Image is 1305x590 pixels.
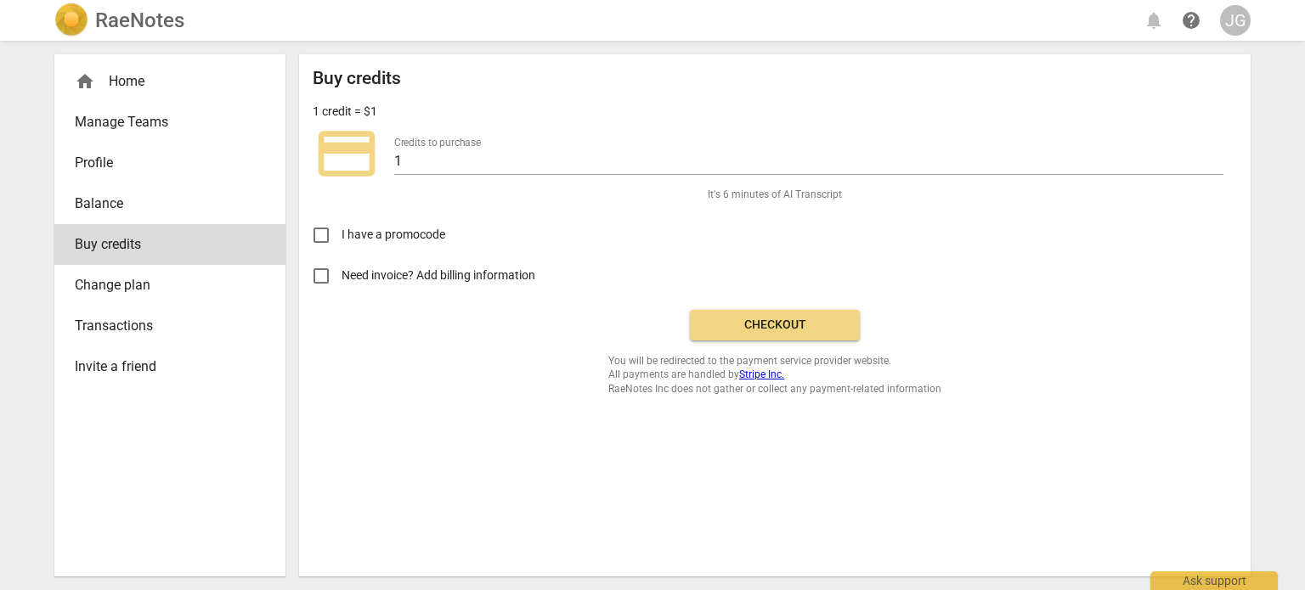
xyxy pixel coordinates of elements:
span: Invite a friend [75,357,251,377]
span: credit_card [313,120,381,188]
span: Profile [75,153,251,173]
span: It's 6 minutes of AI Transcript [708,188,842,202]
a: Balance [54,183,285,224]
button: Checkout [690,310,860,340]
a: LogoRaeNotes [54,3,184,37]
button: JG [1220,5,1251,36]
div: Home [54,61,285,102]
span: Transactions [75,316,251,336]
span: I have a promocode [342,226,445,244]
span: Buy credits [75,234,251,255]
a: Manage Teams [54,102,285,143]
h2: Buy credits [313,68,401,89]
div: Home [75,71,251,92]
a: Transactions [54,306,285,346]
span: Change plan [75,275,251,295]
a: Invite a friend [54,346,285,387]
span: home [75,71,95,92]
span: Checkout [703,317,846,334]
span: You will be redirected to the payment service provider website. All payments are handled by RaeNo... [608,354,941,396]
img: Logo [54,3,88,37]
span: Need invoice? Add billing information [342,267,538,284]
a: Help [1176,5,1206,36]
p: 1 credit = $1 [313,103,377,121]
div: Ask support [1150,571,1278,590]
h2: RaeNotes [95,8,184,32]
a: Profile [54,143,285,183]
a: Change plan [54,265,285,306]
span: help [1181,10,1201,31]
label: Credits to purchase [394,138,481,148]
span: Manage Teams [75,112,251,132]
span: Balance [75,194,251,214]
a: Buy credits [54,224,285,265]
a: Stripe Inc. [739,368,784,380]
